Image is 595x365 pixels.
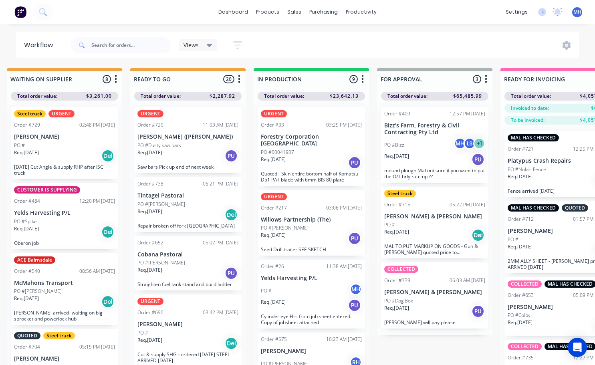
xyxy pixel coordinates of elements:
span: $23,642.13 [330,93,359,100]
div: COLLECTED [508,343,542,350]
p: Repair broken off fork [GEOGRAPHIC_DATA] [137,223,238,229]
div: CUSTOMER IS SUPPLYING [14,186,80,194]
p: Cut & supply SHG - ordered [DATE] STEEL ARRIVED [DATE] [137,351,238,363]
div: 12:57 PM [DATE] [450,110,485,117]
div: ACE BairnsdaleOrder #54008:56 AM [DATE]McMahons TransportPO #[PERSON_NAME]Req.[DATE]Del[PERSON_NA... [11,253,118,325]
div: Order #729 [14,121,40,129]
div: Order #704 [14,343,40,351]
span: To be invoiced: [511,117,545,124]
p: PO #Dusty saw bars [137,142,181,149]
div: Order #739 [384,277,410,284]
div: 05:15 PM [DATE] [79,343,115,351]
p: [PERSON_NAME] [14,355,115,362]
span: MH [573,8,581,16]
div: URGENT [261,193,287,200]
span: Total order value: [387,93,428,100]
div: Steel truck [43,332,75,339]
div: 05:22 PM [DATE] [450,201,485,208]
div: productivity [342,6,381,18]
div: 03:25 PM [DATE] [326,121,362,129]
p: Req. [DATE] [384,228,409,236]
div: 03:06 PM [DATE] [326,204,362,212]
p: PO #[PERSON_NAME] [14,288,62,295]
div: Del [101,226,114,238]
div: Order #715 [384,201,410,208]
div: 02:48 PM [DATE] [79,121,115,129]
div: Order #409 [384,110,410,117]
div: Order #712 [508,216,534,223]
p: PO #[PERSON_NAME] [261,224,309,232]
div: MH [350,283,362,295]
div: URGENT [137,298,163,305]
div: settings [502,6,532,18]
div: Order #65205:07 PM [DATE]Cobana PastoralPO #[PERSON_NAME]Req.[DATE]PUStraighten fuel tank stand a... [134,236,242,291]
p: Req. [DATE] [137,149,162,156]
p: PO #Nola's Fence [508,166,546,173]
p: [DATE] Cut Angle & supply RHP after ISC truck [14,164,115,176]
p: PO #00041907 [261,149,294,156]
p: Req. [DATE] [384,305,409,312]
p: PO #Spike [14,218,37,225]
p: Req. [DATE] [508,243,532,250]
p: Forestry Corporation [GEOGRAPHIC_DATA] [261,133,362,147]
p: PO # [508,236,518,243]
p: PO # [14,142,25,149]
span: $2,287.92 [210,93,235,100]
div: Del [101,295,114,308]
div: Order #484 [14,198,40,205]
div: Steel truck [384,190,416,197]
p: PO #[PERSON_NAME] [137,201,185,208]
p: Cobana Pastoral [137,251,238,258]
div: QUOTED [562,204,588,212]
p: Req. [DATE] [14,149,39,156]
div: Order #690 [137,309,163,316]
div: Order #33 [261,121,284,129]
p: Req. [DATE] [261,156,286,163]
div: PU [472,305,484,318]
p: Req. [DATE] [508,173,532,180]
div: URGENTOrder #3303:25 PM [DATE]Forestry Corporation [GEOGRAPHIC_DATA]PO #00041907Req.[DATE]PUQuote... [258,107,365,186]
div: LS [464,137,476,149]
div: Order #217 [261,204,287,212]
div: Order #738 [137,180,163,188]
div: 08:56 AM [DATE] [79,268,115,275]
div: MAL HAS CHECKED [508,134,559,141]
p: Req. [DATE] [261,232,286,239]
div: PU [348,156,361,169]
div: 11:03 AM [DATE] [203,121,238,129]
p: [PERSON_NAME] [14,133,115,140]
div: 11:38 AM [DATE] [326,263,362,270]
p: Req. [DATE] [261,298,286,306]
div: PU [348,299,361,312]
p: Yelds Harvesting P/L [261,275,362,282]
div: purchasing [305,6,342,18]
div: Steel truckURGENTOrder #72902:48 PM [DATE][PERSON_NAME]PO #Req.[DATE]Del[DATE] Cut Angle & supply... [11,107,118,179]
p: [PERSON_NAME] & [PERSON_NAME] [384,213,485,220]
p: [PERSON_NAME] arrived- waiting on big sprocket and powerlock hub [14,310,115,322]
div: URGENT [261,110,287,117]
p: Bizz's Farm, Forestry & Civil Contracting Pty Ltd [384,122,485,136]
div: Workflow [24,40,57,50]
div: Open Intercom Messenger [568,338,587,357]
p: [PERSON_NAME] will pay please [384,319,485,325]
div: 06:03 AM [DATE] [450,277,485,284]
div: QUOTED [14,332,40,339]
div: sales [283,6,305,18]
p: PO #Dog Box [384,297,413,305]
div: COLLECTED [508,280,542,288]
div: Order #652 [137,239,163,246]
span: $65,485.99 [453,93,482,100]
p: [PERSON_NAME] [137,321,238,328]
span: $3,261.00 [86,93,112,100]
div: Order #653 [508,292,534,299]
div: PU [472,153,484,166]
div: PU [225,267,238,280]
p: Willows Partnership (The) [261,216,362,223]
div: Del [472,229,484,242]
span: Views [184,41,199,49]
p: PO # [384,221,395,228]
span: Total order value: [141,93,181,100]
p: Oberon job [14,240,115,246]
p: [PERSON_NAME] ([PERSON_NAME]) [137,133,238,140]
p: Req. [DATE] [14,295,39,302]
